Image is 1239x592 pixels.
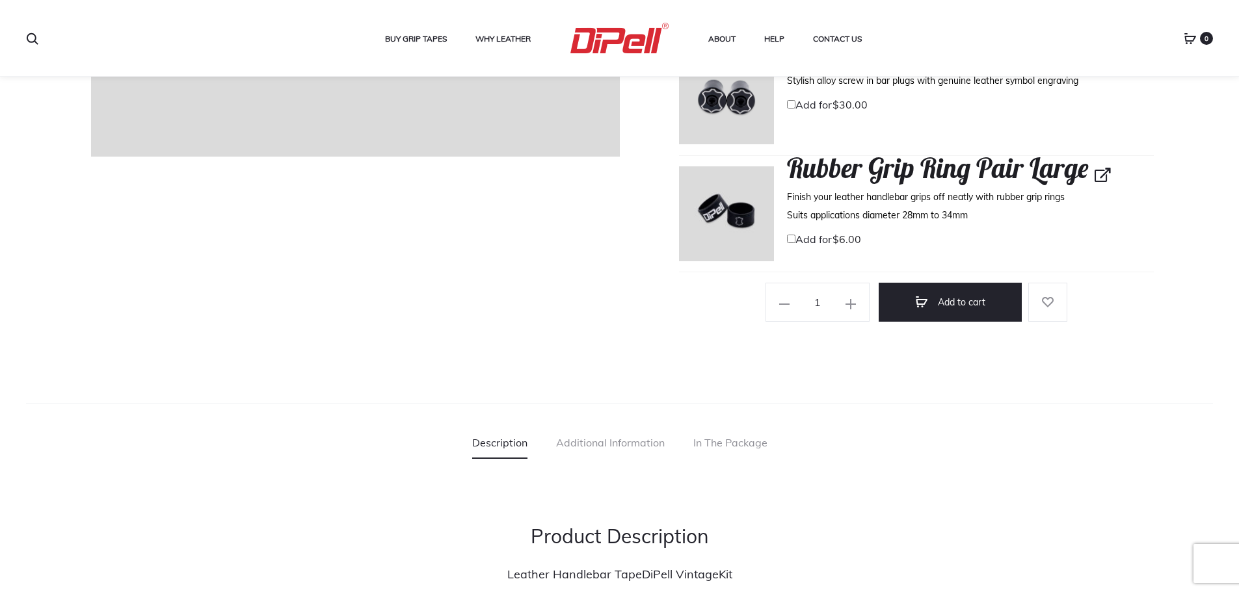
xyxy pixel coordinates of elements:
h2: Product Description [249,524,991,548]
a: About [708,31,736,47]
p: Stylish alloy screw in bar plugs with genuine leather symbol engraving [787,71,1154,96]
img: Dipell-Upgrades-BandsSmall-150-Paul Osta [679,166,774,261]
span: Rubber Grip Ring Pair Large [787,151,1088,185]
a: Buy Grip Tapes [385,31,447,47]
bdi: 30.00 [833,98,868,111]
label: Add for [787,232,862,244]
iframe: PayPal [679,361,1154,396]
a: In The Package [693,426,767,459]
a: Description [472,426,527,459]
label: Add for [787,97,868,110]
h4: Leather Handlebar Tape Kit [249,567,991,582]
button: Add to cart [879,283,1022,322]
a: Add to wishlist [1028,283,1067,322]
bdi: 6.00 [833,233,861,246]
img: Dipell-Upgrades-Plugs-143-Paul Osta [679,49,774,144]
input: Add for$30.00 [787,100,795,109]
a: Additional Information [556,426,665,459]
span: $ [833,98,839,111]
span: 0 [1200,32,1213,45]
a: DiPell Vintage [642,567,719,582]
a: Contact Us [813,31,862,47]
span: $ [833,233,839,246]
input: Qty [796,288,839,316]
a: 0 [1184,32,1197,44]
a: Help [764,31,784,47]
p: Finish your leather handlebar grips off neatly with rubber grip rings Suits applications diameter... [787,188,1154,231]
input: Add for$6.00 [787,235,795,243]
a: Why Leather [475,31,531,47]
